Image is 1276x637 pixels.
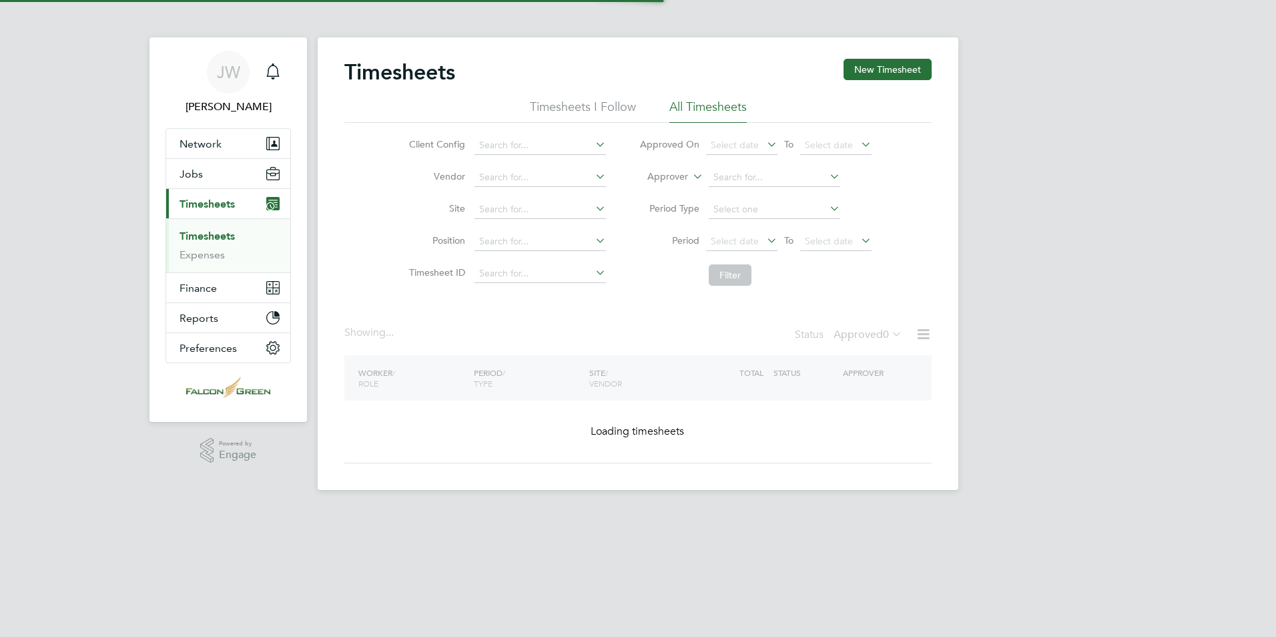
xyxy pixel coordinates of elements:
[180,230,235,242] a: Timesheets
[186,377,270,398] img: falcongreen-logo-retina.png
[639,234,699,246] label: Period
[780,232,797,249] span: To
[474,168,606,187] input: Search for...
[149,37,307,422] nav: Main navigation
[180,168,203,180] span: Jobs
[628,170,688,184] label: Approver
[219,449,256,461] span: Engage
[711,139,759,151] span: Select date
[166,189,290,218] button: Timesheets
[166,273,290,302] button: Finance
[180,198,235,210] span: Timesheets
[474,264,606,283] input: Search for...
[344,59,455,85] h2: Timesheets
[344,326,396,340] div: Showing
[217,63,240,81] span: JW
[166,218,290,272] div: Timesheets
[639,138,699,150] label: Approved On
[711,235,759,247] span: Select date
[405,170,465,182] label: Vendor
[709,264,751,286] button: Filter
[180,342,237,355] span: Preferences
[474,136,606,155] input: Search for...
[166,159,290,188] button: Jobs
[386,326,394,339] span: ...
[669,99,747,123] li: All Timesheets
[709,200,840,219] input: Select one
[405,234,465,246] label: Position
[166,99,291,115] span: John Whyte
[805,235,853,247] span: Select date
[780,136,797,153] span: To
[166,51,291,115] a: JW[PERSON_NAME]
[795,326,905,345] div: Status
[844,59,932,80] button: New Timesheet
[474,232,606,251] input: Search for...
[834,328,902,341] label: Approved
[180,248,225,261] a: Expenses
[166,377,291,398] a: Go to home page
[180,282,217,294] span: Finance
[883,328,889,341] span: 0
[405,138,465,150] label: Client Config
[219,438,256,449] span: Powered by
[166,333,290,363] button: Preferences
[530,99,636,123] li: Timesheets I Follow
[405,202,465,214] label: Site
[709,168,840,187] input: Search for...
[180,138,222,150] span: Network
[166,129,290,158] button: Network
[166,303,290,333] button: Reports
[639,202,699,214] label: Period Type
[474,200,606,219] input: Search for...
[200,438,257,463] a: Powered byEngage
[805,139,853,151] span: Select date
[405,266,465,278] label: Timesheet ID
[180,312,218,325] span: Reports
